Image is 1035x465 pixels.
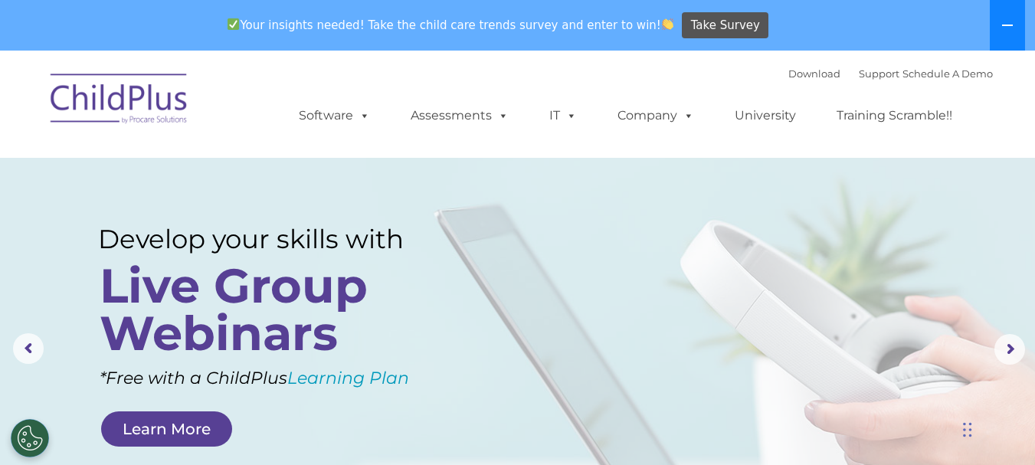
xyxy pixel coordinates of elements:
span: Phone number [213,164,278,175]
a: IT [534,100,592,131]
rs-layer: Develop your skills with [98,224,441,254]
a: Training Scramble!! [821,100,968,131]
img: 👏 [662,18,673,30]
button: Cookies Settings [11,419,49,457]
div: Drag [963,407,972,453]
a: Schedule A Demo [902,67,993,80]
span: Last name [213,101,260,113]
rs-layer: *Free with a ChildPlus [100,363,465,394]
rs-layer: Live Group Webinars [100,262,436,357]
img: ChildPlus by Procare Solutions [43,63,196,139]
img: ✅ [228,18,239,30]
iframe: Chat Widget [784,300,1035,465]
font: | [788,67,993,80]
a: Learning Plan [287,368,409,388]
a: Assessments [395,100,524,131]
a: University [719,100,811,131]
a: Take Survey [682,12,768,39]
a: Software [283,100,385,131]
a: Learn More [101,411,232,447]
a: Company [602,100,709,131]
a: Support [859,67,899,80]
span: Take Survey [691,12,760,39]
span: Your insights needed! Take the child care trends survey and enter to win! [221,10,680,40]
a: Download [788,67,840,80]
